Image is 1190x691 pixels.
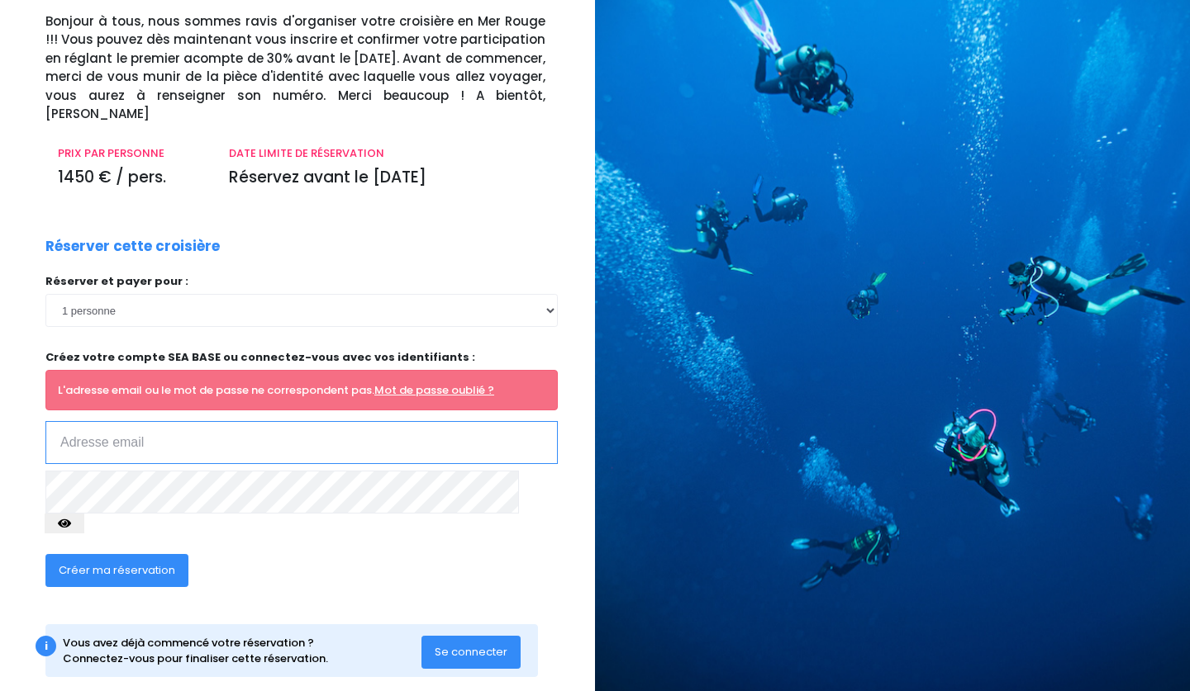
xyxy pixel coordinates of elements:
p: Créez votre compte SEA BASE ou connectez-vous avec vos identifiants : [45,349,558,366]
span: Créer ma réservation [59,562,175,578]
span: Se connecter [435,644,507,660]
a: Mot de passe oublié ? [374,382,494,398]
div: L'adresse email ou le mot de passe ne correspondent pas. [45,370,558,411]
p: Réserver cette croisière [45,236,220,258]
p: Bonjour à tous, nous sommes ravis d'organiser votre croisière en Mer Rouge !!! Vous pouvez dès ma... [45,12,583,124]
p: Réserver et payer pour : [45,273,558,290]
p: Réservez avant le [DATE] [229,166,545,190]
button: Se connecter [421,636,521,669]
div: i [36,636,56,656]
p: DATE LIMITE DE RÉSERVATION [229,145,545,162]
p: 1450 € / pers. [58,166,204,190]
p: PRIX PAR PERSONNE [58,145,204,162]
div: Vous avez déjà commencé votre réservation ? Connectez-vous pour finaliser cette réservation. [63,635,422,667]
input: Adresse email [45,421,558,464]
a: Se connecter [421,644,521,658]
button: Créer ma réservation [45,554,188,587]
